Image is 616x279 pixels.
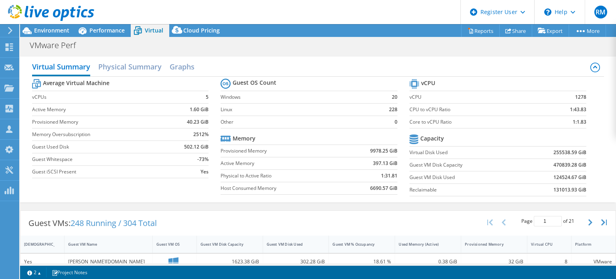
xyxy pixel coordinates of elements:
[233,79,276,87] b: Guest OS Count
[170,59,195,75] h2: Graphs
[569,24,606,37] a: More
[373,159,397,167] b: 397.13 GiB
[395,118,397,126] b: 0
[399,242,448,247] div: Used Memory (Active)
[233,134,255,143] b: Memory
[332,242,381,247] div: Guest VM % Occupancy
[461,24,500,37] a: Reports
[43,79,109,87] b: Average Virtual Machine
[553,149,586,157] b: 255538.59 GiB
[197,155,209,163] b: -73%
[221,147,342,155] label: Provisioned Memory
[409,106,540,114] label: CPU to vCPU Ratio
[553,161,586,169] b: 470839.28 GiB
[145,26,163,34] span: Virtual
[46,267,93,277] a: Project Notes
[34,26,69,34] span: Environment
[71,218,157,228] span: 248 Running / 304 Total
[221,93,374,101] label: Windows
[32,155,166,163] label: Guest Whitespace
[389,106,397,114] b: 228
[68,242,139,247] div: Guest VM Name
[370,184,397,192] b: 6690.57 GiB
[24,257,61,266] div: Yes
[534,216,562,226] input: jump to page
[381,172,397,180] b: 1:31.81
[201,242,249,247] div: Guest VM Disk Capacity
[183,26,220,34] span: Cloud Pricing
[89,26,125,34] span: Performance
[221,159,342,167] label: Active Memory
[190,106,209,114] b: 1.60 GiB
[409,118,540,126] label: Core to vCPU Ratio
[32,59,90,76] h2: Virtual Summary
[201,168,209,176] b: Yes
[32,106,166,114] label: Active Memory
[68,257,149,266] div: [PERSON_NAME][DOMAIN_NAME]
[332,257,391,266] div: 18.61 %
[594,6,607,18] span: RM
[32,93,166,101] label: vCPUs
[553,186,586,194] b: 131013.93 GiB
[553,173,586,181] b: 124524.67 GiB
[392,93,397,101] b: 20
[573,118,586,126] b: 1:1.83
[20,211,165,236] div: Guest VMs:
[32,168,166,176] label: Guest iSCSI Present
[575,242,602,247] div: Platform
[409,149,521,157] label: Virtual Disk Used
[409,186,521,194] label: Reclaimable
[575,257,612,266] div: VMware
[22,267,47,277] a: 2
[570,106,586,114] b: 1:43.83
[221,106,374,114] label: Linux
[24,242,51,247] div: [DEMOGRAPHIC_DATA]
[267,242,316,247] div: Guest VM Disk Used
[98,59,162,75] h2: Physical Summary
[193,130,209,138] b: 2512%
[267,257,325,266] div: 302.28 GiB
[409,161,521,169] label: Guest VM Disk Capacity
[32,130,166,138] label: Memory Oversubscription
[465,257,523,266] div: 32 GiB
[499,24,532,37] a: Share
[531,242,558,247] div: Virtual CPU
[184,143,209,151] b: 502.12 GiB
[531,257,567,266] div: 8
[409,93,540,101] label: vCPU
[420,134,444,143] b: Capacity
[156,242,183,247] div: Guest VM OS
[399,257,457,266] div: 0.38 GiB
[421,79,435,87] b: vCPU
[532,24,569,37] a: Export
[569,218,574,224] span: 21
[26,41,88,50] h1: VMware Perf
[201,257,259,266] div: 1623.38 GiB
[221,184,342,192] label: Host Consumed Memory
[409,173,521,181] label: Guest VM Disk Used
[575,93,586,101] b: 1278
[465,242,514,247] div: Provisioned Memory
[370,147,397,155] b: 9978.25 GiB
[521,216,574,226] span: Page of
[32,118,166,126] label: Provisioned Memory
[544,8,551,16] svg: \n
[221,172,342,180] label: Physical to Active Ratio
[187,118,209,126] b: 40.23 GiB
[206,93,209,101] b: 5
[32,143,166,151] label: Guest Used Disk
[221,118,374,126] label: Other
